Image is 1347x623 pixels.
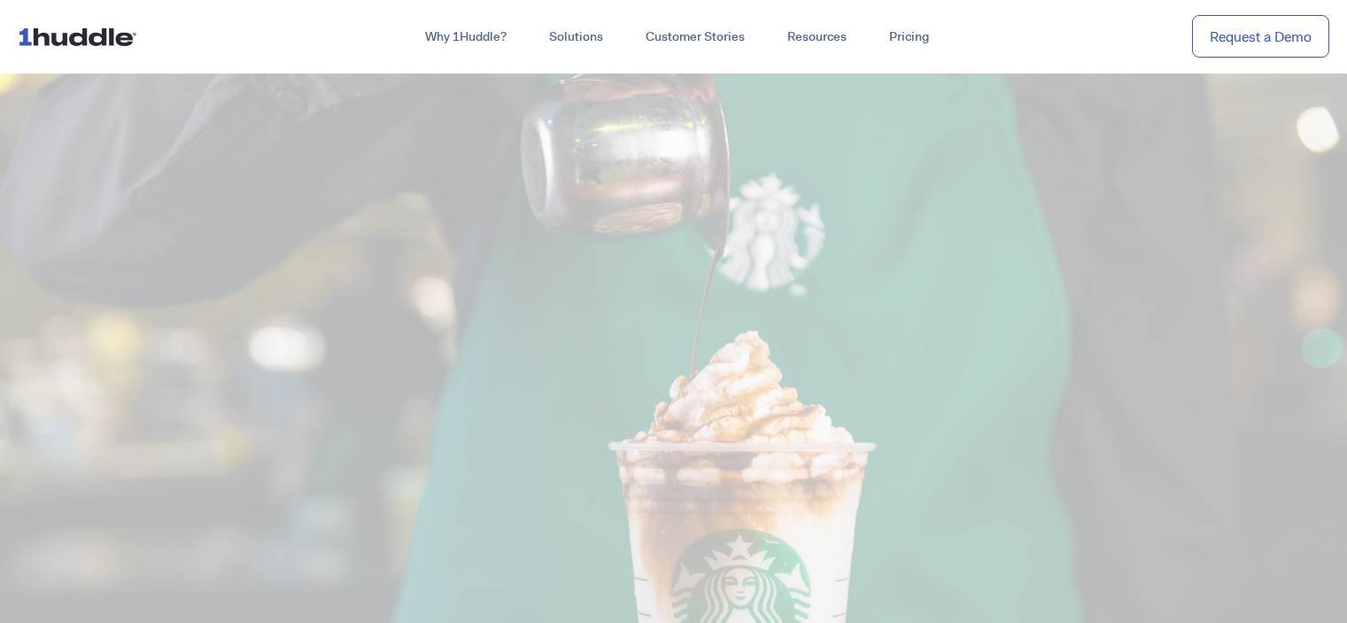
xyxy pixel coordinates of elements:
a: Why 1Huddle? [404,21,528,53]
a: Solutions [528,21,624,53]
a: Customer Stories [624,21,766,53]
a: Request a Demo [1192,15,1329,58]
a: Pricing [868,21,950,53]
img: ... [18,19,144,53]
a: Resources [766,21,868,53]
